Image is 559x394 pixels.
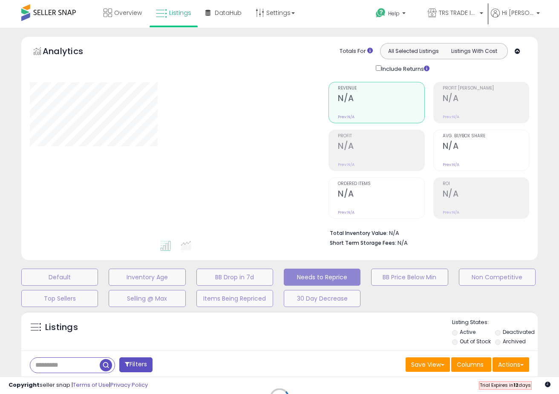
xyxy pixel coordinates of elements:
span: Listings [169,9,191,17]
a: Hi [PERSON_NAME] [491,9,540,28]
h2: N/A [443,141,529,153]
span: ROI [443,182,529,186]
small: Prev: N/A [443,162,459,167]
h2: N/A [443,93,529,105]
button: BB Price Below Min [371,269,448,286]
span: Profit [338,134,424,139]
h5: Analytics [43,45,100,59]
h2: N/A [338,189,424,200]
span: Ordered Items [338,182,424,186]
span: Revenue [338,86,424,91]
span: TRS TRADE INC [439,9,477,17]
a: Help [369,1,420,28]
b: Short Term Storage Fees: [330,239,396,246]
small: Prev: N/A [443,114,459,119]
button: Needs to Reprice [284,269,360,286]
span: Overview [114,9,142,17]
div: Include Returns [369,64,440,73]
span: Avg. Buybox Share [443,134,529,139]
button: Listings With Cost [444,46,505,57]
button: Non Competitive [459,269,536,286]
b: Total Inventory Value: [330,229,388,237]
h2: N/A [338,141,424,153]
strong: Copyright [9,381,40,389]
span: N/A [398,239,408,247]
h2: N/A [338,93,424,105]
div: seller snap | | [9,381,148,389]
button: Default [21,269,98,286]
h2: N/A [443,189,529,200]
small: Prev: N/A [338,210,354,215]
button: Selling @ Max [109,290,185,307]
li: N/A [330,227,523,238]
i: Get Help [375,8,386,18]
span: Hi [PERSON_NAME] [502,9,534,17]
button: 30 Day Decrease [284,290,360,307]
button: Inventory Age [109,269,185,286]
span: DataHub [215,9,242,17]
small: Prev: N/A [338,114,354,119]
button: Top Sellers [21,290,98,307]
span: Profit [PERSON_NAME] [443,86,529,91]
small: Prev: N/A [443,210,459,215]
div: Totals For [340,47,373,55]
span: Help [388,10,400,17]
button: Items Being Repriced [196,290,273,307]
small: Prev: N/A [338,162,354,167]
button: BB Drop in 7d [196,269,273,286]
button: All Selected Listings [383,46,444,57]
